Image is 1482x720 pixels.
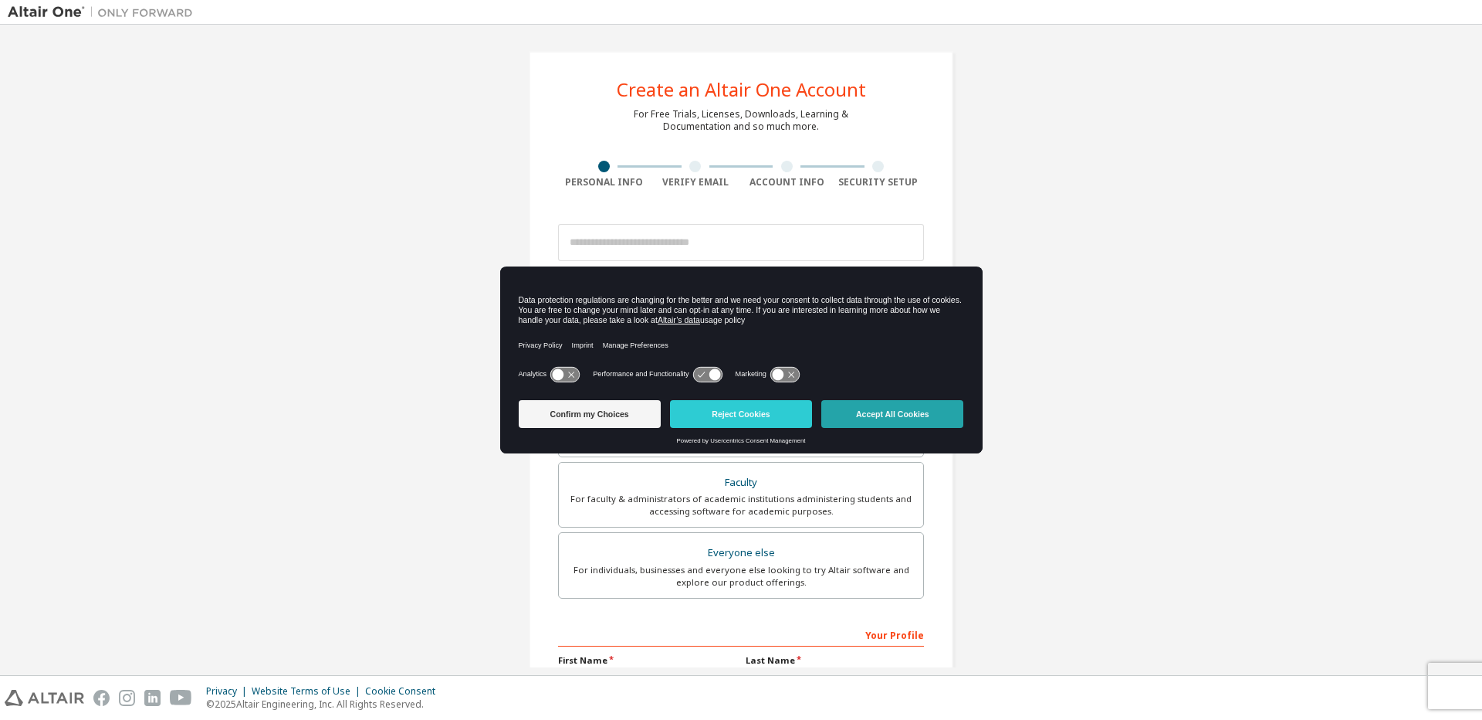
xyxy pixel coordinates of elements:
[650,176,742,188] div: Verify Email
[741,176,833,188] div: Account Info
[634,108,848,133] div: For Free Trials, Licenses, Downloads, Learning & Documentation and so much more.
[119,690,135,706] img: instagram.svg
[568,472,914,494] div: Faculty
[558,654,736,667] label: First Name
[144,690,161,706] img: linkedin.svg
[833,176,925,188] div: Security Setup
[746,654,924,667] label: Last Name
[568,564,914,589] div: For individuals, businesses and everyone else looking to try Altair software and explore our prod...
[558,622,924,647] div: Your Profile
[558,176,650,188] div: Personal Info
[365,685,445,698] div: Cookie Consent
[252,685,365,698] div: Website Terms of Use
[617,80,866,99] div: Create an Altair One Account
[8,5,201,20] img: Altair One
[206,685,252,698] div: Privacy
[206,698,445,711] p: © 2025 Altair Engineering, Inc. All Rights Reserved.
[170,690,192,706] img: youtube.svg
[568,493,914,518] div: For faculty & administrators of academic institutions administering students and accessing softwa...
[5,690,84,706] img: altair_logo.svg
[93,690,110,706] img: facebook.svg
[568,542,914,564] div: Everyone else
